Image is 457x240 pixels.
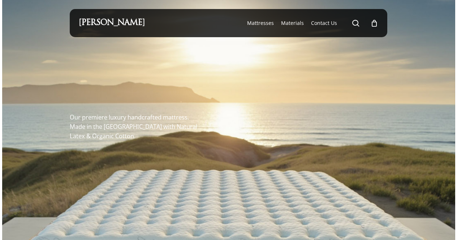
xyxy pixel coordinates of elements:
a: Mattresses [247,19,274,27]
nav: Main Menu [243,9,378,37]
a: Materials [281,19,304,27]
h1: The Windsor [70,77,276,104]
span: Contact Us [311,19,337,26]
p: Our premiere luxury handcrafted mattress. Made in the [GEOGRAPHIC_DATA] with Natural Latex & Orga... [70,113,203,141]
a: [PERSON_NAME] [79,19,145,27]
a: Contact Us [311,19,337,27]
span: Mattresses [247,19,274,26]
span: Materials [281,19,304,26]
a: Cart [370,19,378,27]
